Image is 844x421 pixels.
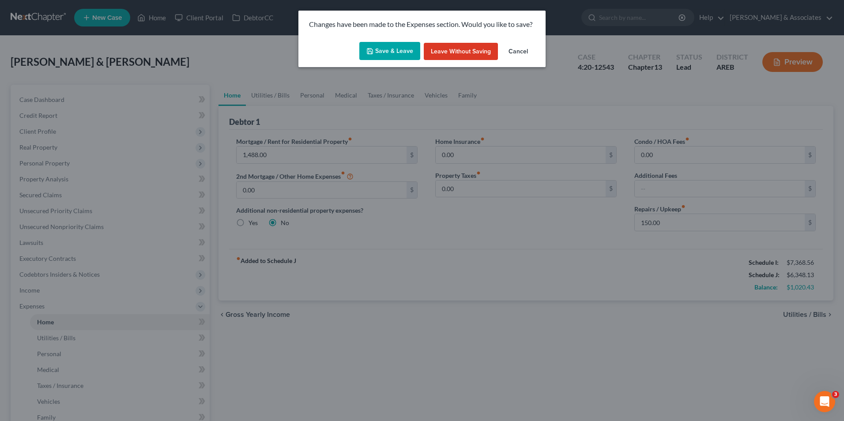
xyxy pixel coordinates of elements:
button: Cancel [501,43,535,60]
p: Changes have been made to the Expenses section. Would you like to save? [309,19,535,30]
button: Leave without Saving [424,43,498,60]
button: Save & Leave [359,42,420,60]
span: 3 [832,391,839,398]
iframe: Intercom live chat [814,391,835,412]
